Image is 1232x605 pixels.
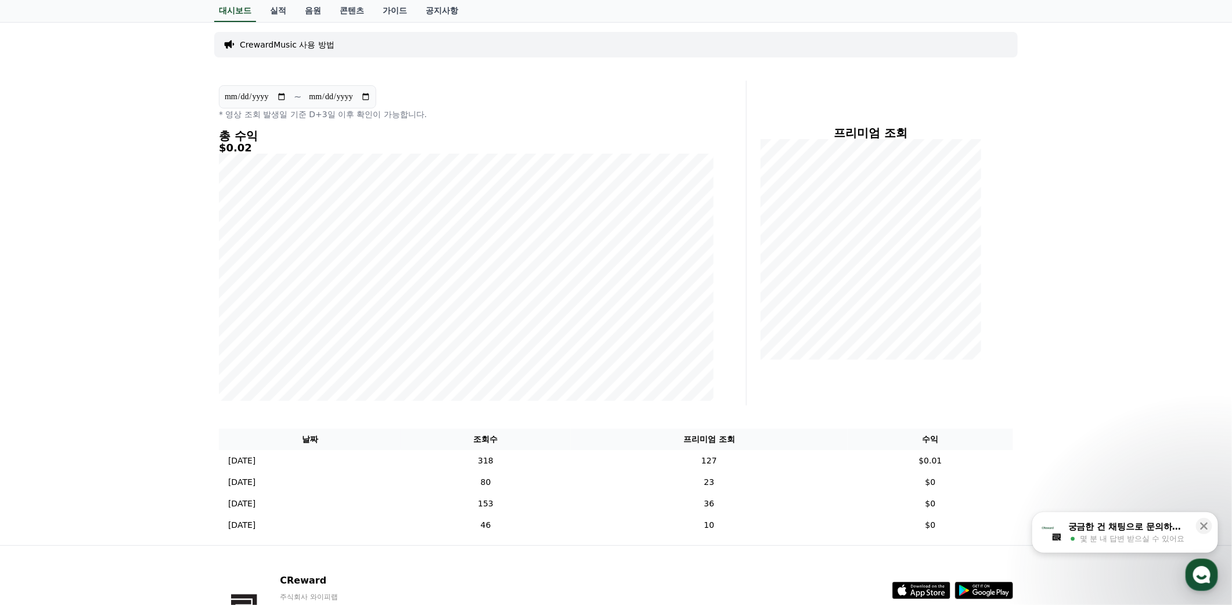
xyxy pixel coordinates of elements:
[150,368,223,397] a: 설정
[401,493,570,515] td: 153
[106,386,120,395] span: 대화
[228,476,255,488] p: [DATE]
[3,368,77,397] a: 홈
[848,429,1013,450] th: 수익
[219,142,714,154] h5: $0.02
[571,450,848,472] td: 127
[294,90,301,104] p: ~
[240,39,334,50] a: CrewardMusic 사용 방법
[848,493,1013,515] td: $0
[848,472,1013,493] td: $0
[571,429,848,450] th: 프리미엄 조회
[219,108,714,120] p: * 영상 조회 발생일 기준 D+3일 이후 확인이 가능합니다.
[756,126,985,139] h4: 프리미엄 조회
[401,515,570,536] td: 46
[228,455,255,467] p: [DATE]
[77,368,150,397] a: 대화
[401,472,570,493] td: 80
[280,574,422,588] p: CReward
[179,385,193,394] span: 설정
[228,519,255,531] p: [DATE]
[401,450,570,472] td: 318
[280,592,422,602] p: 주식회사 와이피랩
[848,450,1013,472] td: $0.01
[571,472,848,493] td: 23
[848,515,1013,536] td: $0
[219,129,714,142] h4: 총 수익
[401,429,570,450] th: 조회수
[571,515,848,536] td: 10
[228,498,255,510] p: [DATE]
[37,385,44,394] span: 홈
[571,493,848,515] td: 36
[219,429,401,450] th: 날짜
